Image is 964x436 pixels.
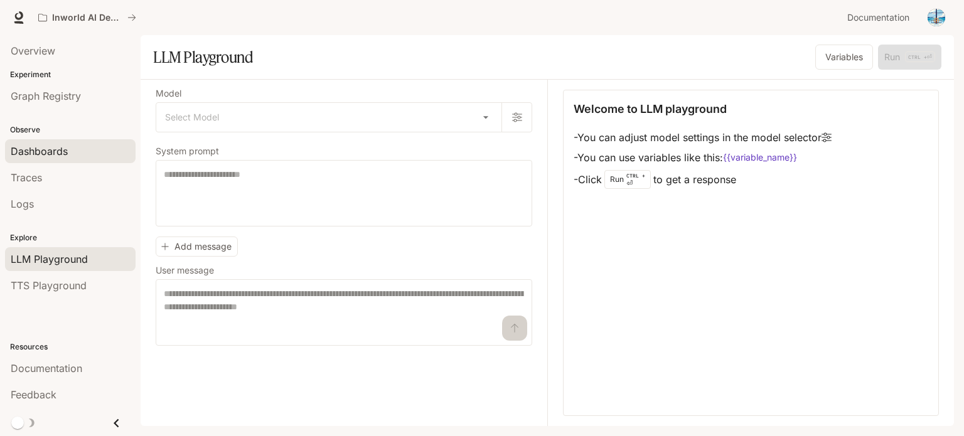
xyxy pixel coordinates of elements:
p: Welcome to LLM playground [574,100,727,117]
button: All workspaces [33,5,142,30]
a: Documentation [842,5,919,30]
p: User message [156,266,214,275]
button: Variables [815,45,873,70]
p: ⏎ [626,172,645,187]
li: - You can adjust model settings in the model selector [574,127,832,147]
li: - You can use variables like this: [574,147,832,167]
div: Select Model [156,103,501,132]
button: User avatar [924,5,949,30]
span: Select Model [165,111,219,124]
img: User avatar [928,9,945,26]
p: Model [156,89,181,98]
h1: LLM Playground [153,45,253,70]
span: Documentation [847,10,909,26]
button: Add message [156,237,238,257]
li: - Click to get a response [574,167,832,191]
p: CTRL + [626,172,645,179]
div: Run [604,170,651,189]
p: Inworld AI Demos [52,13,122,23]
code: {{variable_name}} [723,151,797,164]
p: System prompt [156,147,219,156]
